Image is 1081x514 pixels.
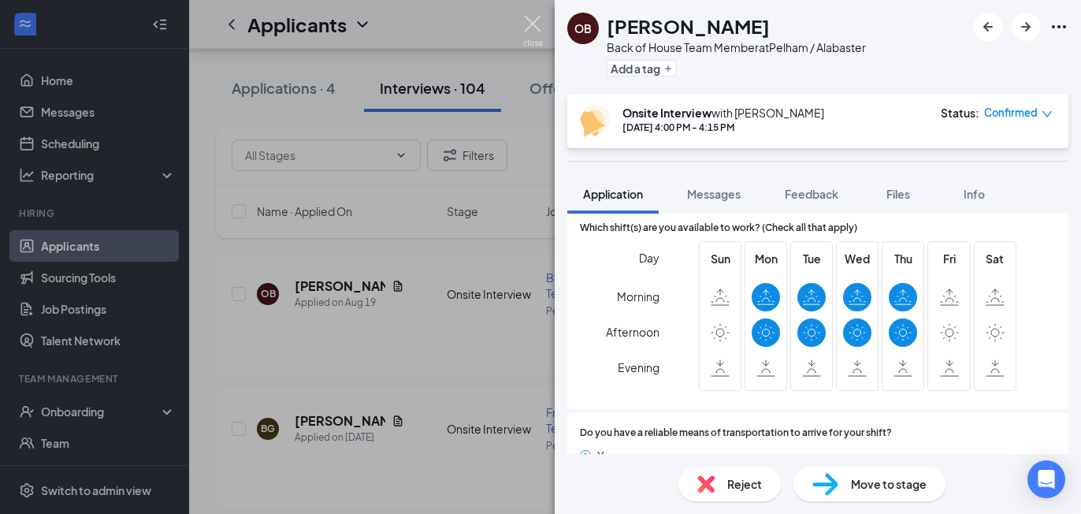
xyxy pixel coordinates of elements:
span: Move to stage [851,475,927,493]
div: Back of House Team Member at Pelham / Alabaster [607,39,866,55]
div: OB [574,20,592,36]
button: PlusAdd a tag [607,60,677,76]
button: ArrowLeftNew [974,13,1002,41]
svg: Plus [663,64,673,73]
span: Tue [797,250,826,267]
span: Reject [727,475,762,493]
span: Info [964,187,985,201]
span: Afternoon [606,318,659,346]
span: Files [886,187,910,201]
span: Which shift(s) are you available to work? (Check all that apply) [580,221,857,236]
span: Application [583,187,643,201]
button: ArrowRight [1012,13,1040,41]
svg: ArrowRight [1016,17,1035,36]
span: Sun [706,250,734,267]
span: Wed [843,250,871,267]
span: Feedback [785,187,838,201]
div: Open Intercom Messenger [1027,460,1065,498]
span: Evening [618,353,659,382]
svg: ArrowLeftNew [979,17,997,36]
div: [DATE] 4:00 PM - 4:15 PM [622,121,824,134]
div: with [PERSON_NAME] [622,105,824,121]
span: Messages [687,187,741,201]
span: Fri [935,250,964,267]
span: down [1042,109,1053,120]
span: Day [639,249,659,266]
span: Yes [597,447,616,464]
h1: [PERSON_NAME] [607,13,770,39]
span: Confirmed [984,105,1038,121]
span: Sat [981,250,1009,267]
svg: Ellipses [1049,17,1068,36]
span: Morning [617,282,659,311]
span: Mon [752,250,780,267]
span: Thu [889,250,917,267]
b: Onsite Interview [622,106,711,120]
span: Do you have a reliable means of transportation to arrive for your shift? [580,426,892,441]
div: Status : [941,105,979,121]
